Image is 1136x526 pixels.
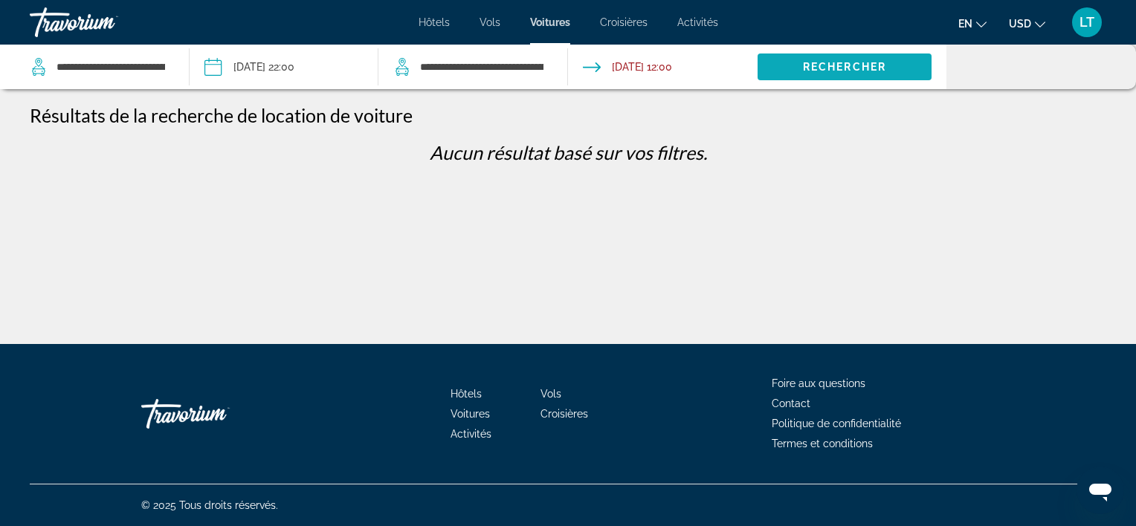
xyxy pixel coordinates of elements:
a: Activités [677,16,718,28]
a: Travorium [30,3,178,42]
a: Hôtels [451,388,482,400]
a: Contact [772,397,810,409]
a: Termes et conditions [772,438,873,449]
a: Vols [480,16,500,28]
a: Travorium [141,392,290,436]
a: Activités [451,428,491,440]
span: USD [1009,18,1031,30]
button: Date de restitution : 26 sept. 2025 12:00 [583,45,672,89]
a: Croisières [540,408,588,420]
a: Croisières [600,16,648,28]
h1: Résultats de la recherche de location de voiture [30,104,413,126]
p: Aucun résultat basé sur vos filtres. [22,141,1114,163]
iframe: Bouton de lancement de la fenêtre de messagerie [1077,467,1124,514]
span: en [958,18,972,30]
button: Changer de devise [1009,13,1045,34]
span: © 2025 Tous droits réservés. [141,499,278,511]
button: Rechercher [758,53,932,80]
span: LT [1079,15,1094,30]
button: Menu utilisateur [1068,7,1106,38]
a: Politique de confidentialité [772,418,901,429]
span: Rechercher [803,61,886,73]
a: Voitures [451,408,490,420]
button: Date de prise en charge : 19 sept. 2025 22:00 [204,45,294,89]
a: Foire aux questions [772,377,865,389]
a: Vols [540,388,561,400]
button: Changer la langue [958,13,987,34]
a: Voitures [530,16,570,28]
a: Hôtels [419,16,450,28]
